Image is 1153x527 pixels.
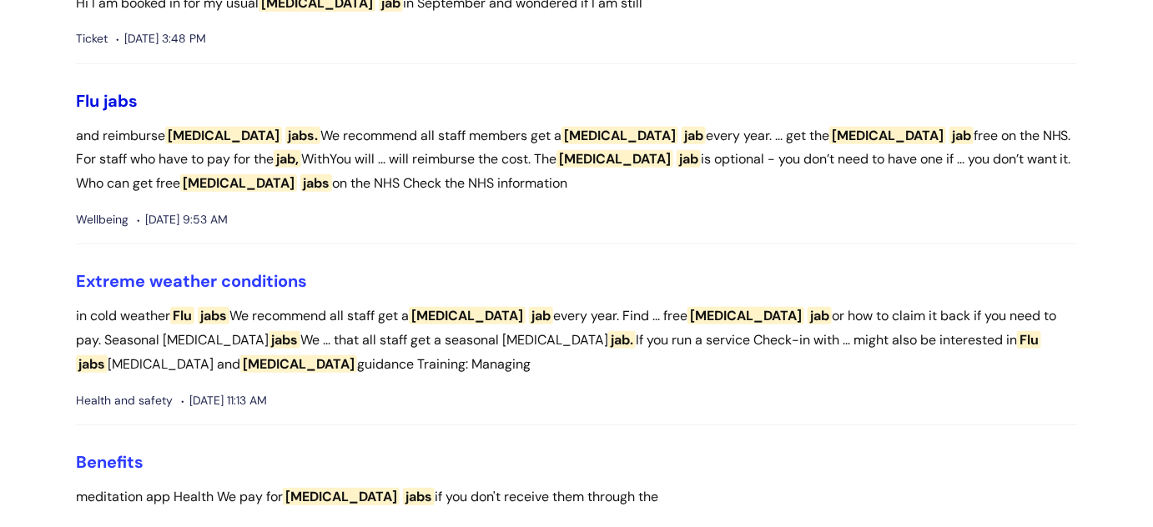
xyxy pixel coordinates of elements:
span: [MEDICAL_DATA] [409,307,526,324]
span: [MEDICAL_DATA] [687,307,804,324]
span: [MEDICAL_DATA] [180,174,297,192]
span: jab, [274,150,301,168]
span: [DATE] 9:53 AM [137,209,228,230]
p: meditation app Health We pay for if you don't receive them through the [76,485,1077,509]
span: jab [529,307,553,324]
span: jab. [608,331,636,349]
span: [DATE] 3:48 PM [116,28,206,49]
span: jab [949,127,974,144]
span: jabs [269,331,300,349]
span: jabs [300,174,332,192]
p: in cold weather We recommend all staff get a every year. Find ... free or how to claim it back if... [76,304,1077,376]
span: Flu [76,90,99,112]
span: jabs [403,488,435,505]
span: Flu [170,307,194,324]
span: jabs. [285,127,320,144]
a: Flu jabs [76,90,138,112]
span: [MEDICAL_DATA] [829,127,946,144]
span: [MEDICAL_DATA] [283,488,400,505]
span: Flu [1017,331,1041,349]
a: Extreme weather conditions [76,270,307,292]
span: Health and safety [76,390,173,411]
span: jab [682,127,706,144]
span: Ticket [76,28,108,49]
p: and reimburse We recommend all staff members get a every year. ... get the free on the NHS. For s... [76,124,1077,196]
span: jabs [76,355,108,373]
span: jabs [198,307,229,324]
a: Benefits [76,451,143,473]
span: [DATE] 11:13 AM [181,390,267,411]
span: Wellbeing [76,209,128,230]
span: jab [677,150,701,168]
span: [MEDICAL_DATA] [556,150,673,168]
span: [MEDICAL_DATA] [240,355,357,373]
span: jabs [103,90,138,112]
span: jab [808,307,832,324]
span: [MEDICAL_DATA] [165,127,282,144]
span: [MEDICAL_DATA] [561,127,678,144]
